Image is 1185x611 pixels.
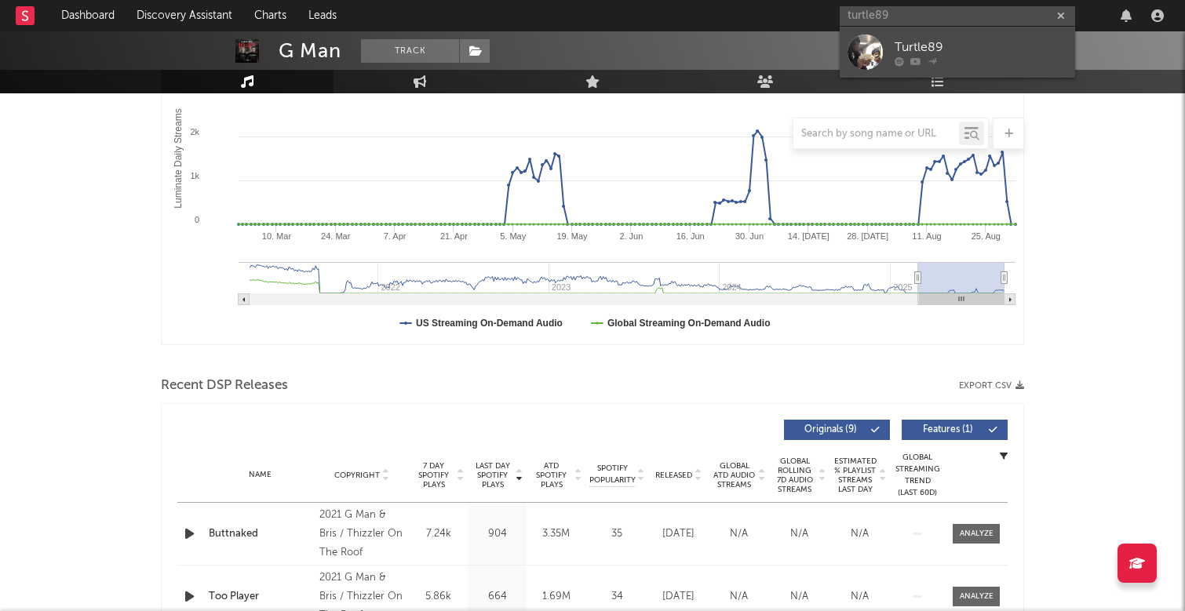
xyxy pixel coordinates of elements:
div: N/A [773,589,826,605]
button: Features(1) [902,420,1008,440]
text: 28. [DATE] [847,231,888,241]
span: Global ATD Audio Streams [713,461,756,489]
button: Originals(9) [784,420,890,440]
button: Track [361,39,459,63]
a: Buttnaked [209,526,312,542]
input: Search by song name or URL [793,128,959,140]
span: Features ( 1 ) [912,425,984,435]
div: N/A [773,526,826,542]
div: 3.35M [531,526,582,542]
div: Turtle89 [895,38,1067,56]
a: Too Player [209,589,312,605]
div: 34 [589,589,644,605]
div: 904 [472,526,523,542]
div: 664 [472,589,523,605]
text: 30. Jun [735,231,764,241]
span: ATD Spotify Plays [531,461,572,489]
div: N/A [833,589,886,605]
text: US Streaming On-Demand Audio [416,318,563,329]
span: Spotify Popularity [589,463,636,486]
text: 24. Mar [321,231,351,241]
text: Global Streaming On-Demand Audio [607,318,771,329]
div: N/A [713,526,765,542]
span: Released [655,471,692,480]
svg: Luminate Daily Consumption [162,31,1023,344]
text: 1k [190,171,199,180]
button: Export CSV [959,381,1024,391]
input: Search for artists [840,6,1075,26]
text: 5. May [500,231,527,241]
div: G Man [279,39,341,63]
div: [DATE] [652,526,705,542]
div: [DATE] [652,589,705,605]
a: Turtle89 [840,27,1075,78]
text: 7. Apr [384,231,407,241]
div: 5.86k [413,589,464,605]
text: 16. Jun [676,231,705,241]
text: 11. Aug [912,231,941,241]
div: 35 [589,526,644,542]
span: Originals ( 9 ) [794,425,866,435]
text: Luminate Daily Streams [173,108,184,208]
span: Estimated % Playlist Streams Last Day [833,456,877,494]
span: Recent DSP Releases [161,376,288,395]
div: N/A [713,589,765,605]
span: Last Day Spotify Plays [472,461,513,489]
text: 10. Mar [262,231,292,241]
div: Name [209,469,312,481]
span: Copyright [334,471,380,480]
div: 2021 G Man & Bris / Thizzler On The Roof [319,506,405,562]
text: 25. Aug [972,231,1001,241]
div: N/A [833,526,886,542]
text: 21. Apr [440,231,468,241]
span: Global Rolling 7D Audio Streams [773,456,816,494]
div: 7.24k [413,526,464,542]
text: 0 [195,215,199,224]
text: 19. May [556,231,588,241]
div: 1.69M [531,589,582,605]
text: 14. [DATE] [788,231,829,241]
text: 2. Jun [619,231,643,241]
span: 7 Day Spotify Plays [413,461,454,489]
div: Global Streaming Trend (Last 60D) [894,452,941,499]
